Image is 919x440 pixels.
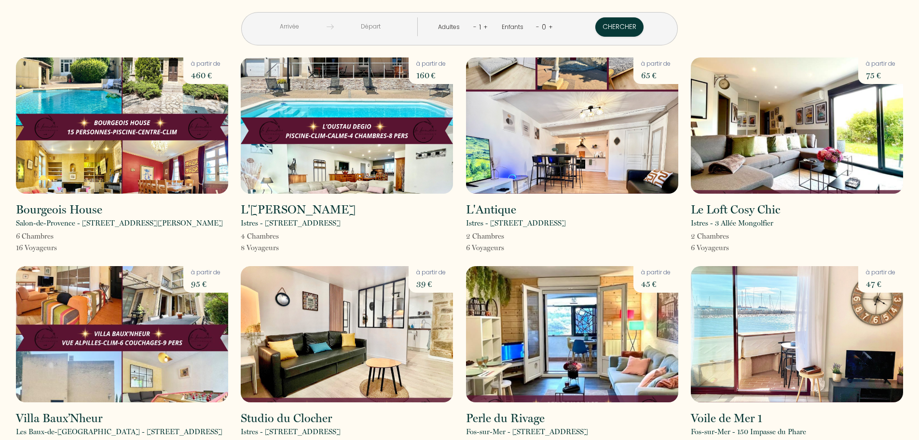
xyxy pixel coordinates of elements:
p: 47 € [866,277,895,291]
p: Salon-de-Provence - [STREET_ADDRESS][PERSON_NAME] [16,217,223,229]
p: à partir de [641,59,671,69]
input: Arrivée [253,17,327,36]
span: s [501,232,504,241]
p: 460 € [191,69,220,82]
img: guests [327,23,334,30]
img: rental-image [691,266,903,402]
p: à partir de [416,268,446,277]
p: 65 € [641,69,671,82]
p: à partir de [416,59,446,69]
button: Chercher [595,17,644,37]
h2: L'Antique [466,204,516,215]
p: 4 Chambre [241,230,279,242]
div: 1 [477,19,483,35]
p: 6 Voyageur [691,242,729,254]
span: s [726,243,729,252]
p: Istres - [STREET_ADDRESS] [466,217,566,229]
p: à partir de [191,268,220,277]
div: Adultes [438,23,463,32]
p: à partir de [866,268,895,277]
p: Les Baux-de-[GEOGRAPHIC_DATA] - [STREET_ADDRESS] [16,426,222,438]
p: 6 Voyageur [466,242,504,254]
p: 160 € [416,69,446,82]
span: s [276,232,279,241]
p: Istres - 3 Allée Mongolfier [691,217,773,229]
img: rental-image [241,266,453,402]
p: Fos-sur-Mer - [STREET_ADDRESS] [466,426,588,438]
p: 6 Chambre [16,230,57,242]
p: 39 € [416,277,446,291]
h2: Bourgeois House [16,204,102,215]
span: s [51,232,54,241]
span: s [54,243,57,252]
img: rental-image [466,266,678,402]
p: 16 Voyageur [16,242,57,254]
h2: Studio du Clocher [241,412,332,424]
img: rental-image [691,57,903,194]
h2: Le Loft Cosy Chic [691,204,780,215]
h2: Villa Baux’Nheur [16,412,102,424]
a: - [536,22,539,31]
p: Istres - [STREET_ADDRESS] [241,426,341,438]
div: 0 [539,19,549,35]
span: s [276,243,279,252]
a: - [473,22,477,31]
p: 95 € [191,277,220,291]
p: à partir de [641,268,671,277]
span: s [501,243,504,252]
div: Enfants [502,23,527,32]
img: rental-image [241,57,453,194]
input: Départ [334,17,408,36]
h2: Perle du Rivage [466,412,545,424]
span: s [726,232,729,241]
p: à partir de [191,59,220,69]
img: rental-image [466,57,678,194]
a: + [549,22,553,31]
a: + [483,22,488,31]
h2: Voile de Mer 1 [691,412,762,424]
p: 75 € [866,69,895,82]
h2: L'[PERSON_NAME] [241,204,356,215]
p: 8 Voyageur [241,242,279,254]
p: Fos-sur-Mer - 150 Impasse du Phare [691,426,806,438]
p: Istres - [STREET_ADDRESS] [241,217,341,229]
p: 45 € [641,277,671,291]
p: à partir de [866,59,895,69]
p: 2 Chambre [691,230,729,242]
img: rental-image [16,57,228,194]
img: rental-image [16,266,228,402]
p: 2 Chambre [466,230,504,242]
